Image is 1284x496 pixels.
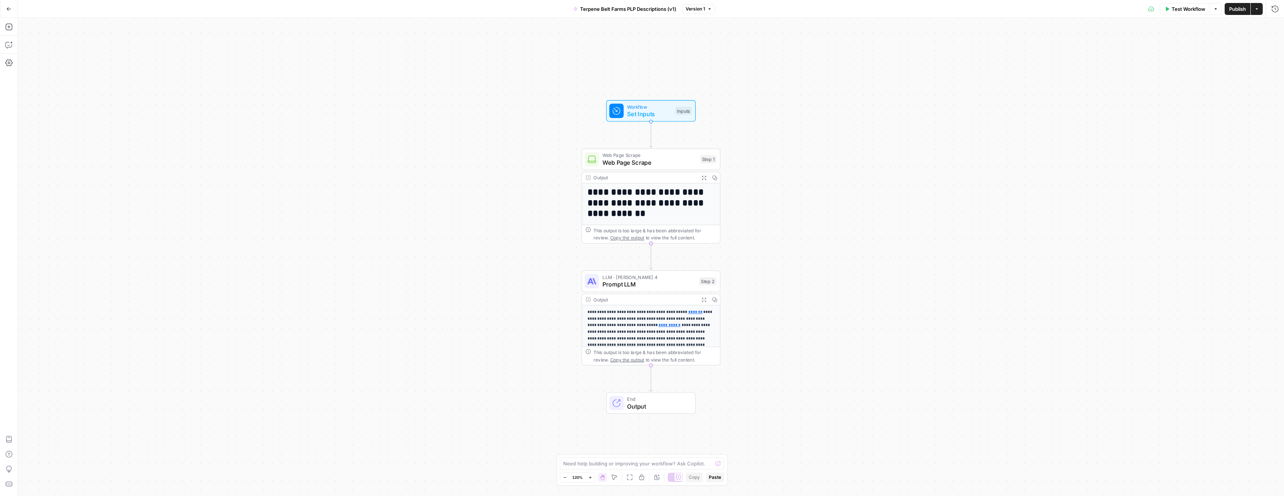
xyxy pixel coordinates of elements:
[706,472,724,482] button: Paste
[709,474,721,481] span: Paste
[593,349,716,363] div: This output is too large & has been abbreviated for review. to view the full content.
[627,103,671,110] span: Workflow
[627,109,671,118] span: Set Inputs
[700,155,716,164] div: Step 1
[689,474,700,481] span: Copy
[1160,3,1210,15] button: Test Workflow
[602,280,696,289] span: Prompt LLM
[627,402,688,411] span: Output
[580,5,676,13] span: Terpene Belt Farms PLP Descriptions (v1)
[602,273,696,280] span: LLM · [PERSON_NAME] 4
[602,158,696,167] span: Web Page Scrape
[593,227,716,241] div: This output is too large & has been abbreviated for review. to view the full content.
[610,235,644,240] span: Copy the output
[675,107,692,115] div: Inputs
[602,152,696,159] span: Web Page Scrape
[686,6,705,12] span: Version 1
[686,472,703,482] button: Copy
[1172,5,1205,13] span: Test Workflow
[572,474,583,480] span: 120%
[627,396,688,403] span: End
[593,296,696,303] div: Output
[699,277,717,285] div: Step 2
[649,244,652,270] g: Edge from step_1 to step_2
[649,122,652,148] g: Edge from start to step_1
[649,365,652,391] g: Edge from step_2 to end
[582,100,720,122] div: WorkflowSet InputsInputs
[610,357,644,362] span: Copy the output
[1225,3,1250,15] button: Publish
[1229,5,1246,13] span: Publish
[569,3,681,15] button: Terpene Belt Farms PLP Descriptions (v1)
[582,392,720,414] div: EndOutput
[682,4,715,14] button: Version 1
[593,174,696,181] div: Output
